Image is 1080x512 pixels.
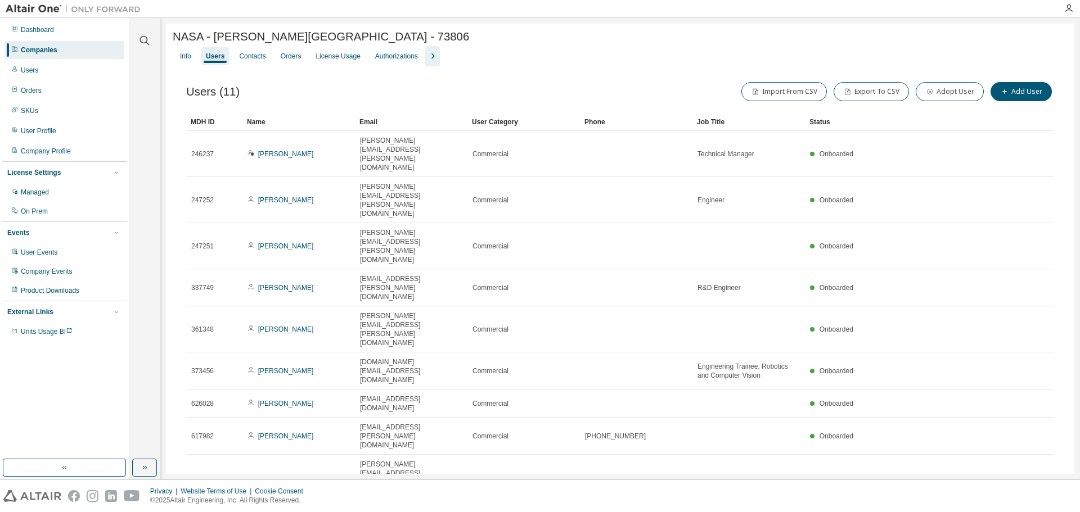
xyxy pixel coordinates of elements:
[191,283,214,292] span: 337749
[258,242,314,250] a: [PERSON_NAME]
[191,242,214,251] span: 247251
[359,113,463,131] div: Email
[472,113,575,131] div: User Category
[472,325,508,334] span: Commercial
[834,82,909,101] button: Export To CSV
[820,284,853,292] span: Onboarded
[584,113,688,131] div: Phone
[697,149,754,158] span: Technical Manager
[472,432,508,441] span: Commercial
[472,242,508,251] span: Commercial
[21,46,57,55] div: Companies
[173,30,469,43] span: NASA - [PERSON_NAME][GEOGRAPHIC_DATA] - 73806
[206,52,224,61] div: Users
[585,432,646,441] span: [PHONE_NUMBER]
[247,113,350,131] div: Name
[186,85,240,98] span: Users (11)
[820,150,853,158] span: Onboarded
[3,490,61,502] img: altair_logo.svg
[191,366,214,375] span: 373456
[472,473,508,482] span: Commercial
[472,399,508,408] span: Commercial
[360,357,462,384] span: [DOMAIN_NAME][EMAIL_ADDRESS][DOMAIN_NAME]
[258,150,314,158] a: [PERSON_NAME]
[191,473,214,482] span: 361266
[68,490,80,502] img: facebook.svg
[258,432,314,440] a: [PERSON_NAME]
[360,182,462,218] span: [PERSON_NAME][EMAIL_ADDRESS][PERSON_NAME][DOMAIN_NAME]
[191,196,214,205] span: 247252
[21,106,38,115] div: SKUs
[375,52,418,61] div: Authorizations
[7,307,53,316] div: External Links
[809,113,987,131] div: Status
[360,228,462,264] span: [PERSON_NAME][EMAIL_ADDRESS][PERSON_NAME][DOMAIN_NAME]
[124,490,140,502] img: youtube.svg
[697,362,800,380] span: Engineering Trainee, Robotics and Computer Vision
[21,286,79,295] div: Product Downloads
[255,487,309,496] div: Cookie Consent
[21,188,49,197] div: Managed
[21,207,48,216] div: On Prem
[820,432,853,440] span: Onboarded
[916,82,984,101] button: Adopt User
[21,248,57,257] div: User Events
[191,149,214,158] span: 246237
[472,149,508,158] span: Commercial
[191,399,214,408] span: 626028
[360,136,462,172] span: [PERSON_NAME][EMAIL_ADDRESS][PERSON_NAME][DOMAIN_NAME]
[150,496,310,505] p: © 2025 Altair Engineering, Inc. All Rights Reserved.
[21,328,73,336] span: Units Usage BI
[258,325,314,333] a: [PERSON_NAME]
[360,423,462,450] span: [EMAIL_ADDRESS][PERSON_NAME][DOMAIN_NAME]
[697,113,800,131] div: Job Title
[820,400,853,407] span: Onboarded
[180,52,191,61] div: Info
[21,86,42,95] div: Orders
[472,366,508,375] span: Commercial
[258,400,314,407] a: [PERSON_NAME]
[360,311,462,347] span: [PERSON_NAME][EMAIL_ADDRESS][PERSON_NAME][DOMAIN_NAME]
[7,228,29,237] div: Events
[21,25,54,34] div: Dashboard
[105,490,117,502] img: linkedin.svg
[239,52,265,61] div: Contacts
[191,113,238,131] div: MDH ID
[258,196,314,204] a: [PERSON_NAME]
[360,460,462,496] span: [PERSON_NAME][EMAIL_ADDRESS][PERSON_NAME][DOMAIN_NAME]
[820,196,853,204] span: Onboarded
[820,325,853,333] span: Onboarded
[360,395,462,413] span: [EMAIL_ADDRESS][DOMAIN_NAME]
[191,325,214,334] span: 361348
[820,242,853,250] span: Onboarded
[316,52,360,61] div: License Usage
[21,126,56,135] div: User Profile
[472,283,508,292] span: Commercial
[21,66,38,75] div: Users
[820,367,853,375] span: Onboarded
[991,82,1052,101] button: Add User
[7,168,61,177] div: License Settings
[6,3,146,15] img: Altair One
[87,490,98,502] img: instagram.svg
[697,283,741,292] span: R&D Engineer
[181,487,255,496] div: Website Terms of Use
[697,196,724,205] span: Engineer
[472,196,508,205] span: Commercial
[258,284,314,292] a: [PERSON_NAME]
[741,82,827,101] button: Import From CSV
[258,367,314,375] a: [PERSON_NAME]
[21,147,71,156] div: Company Profile
[360,274,462,301] span: [EMAIL_ADDRESS][PERSON_NAME][DOMAIN_NAME]
[281,52,301,61] div: Orders
[21,267,72,276] div: Company Events
[150,487,181,496] div: Privacy
[191,432,214,441] span: 617982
